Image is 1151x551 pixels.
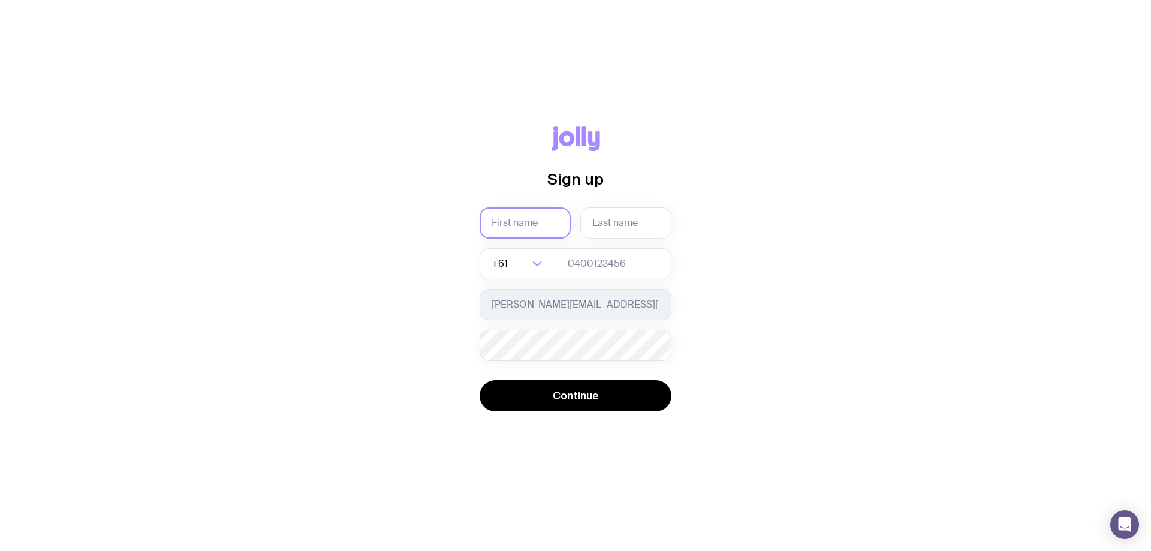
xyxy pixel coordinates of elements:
[547,170,604,188] span: Sign up
[1110,510,1139,539] div: Open Intercom Messenger
[492,248,510,279] span: +61
[553,389,599,403] span: Continue
[480,248,556,279] div: Search for option
[510,248,529,279] input: Search for option
[480,289,671,320] input: you@email.com
[580,207,671,239] input: Last name
[480,207,571,239] input: First name
[480,380,671,411] button: Continue
[556,248,671,279] input: 0400123456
